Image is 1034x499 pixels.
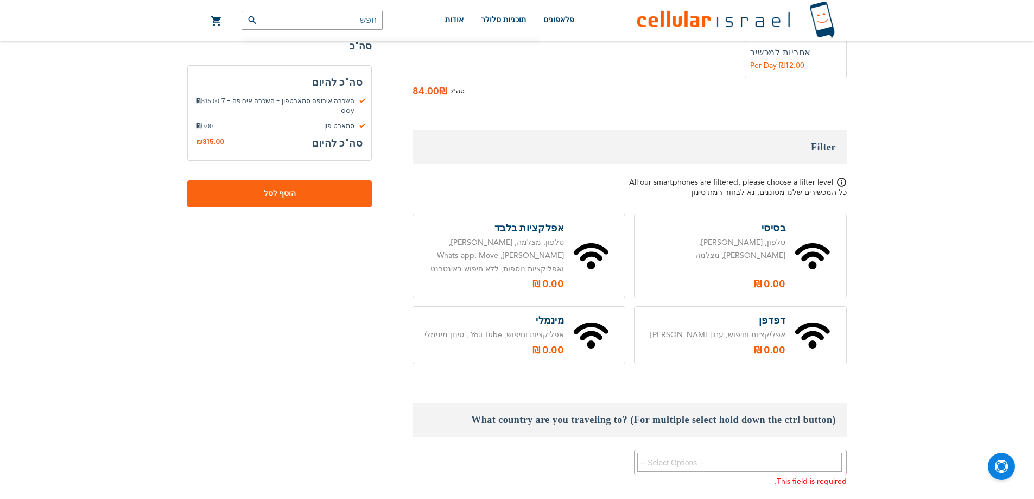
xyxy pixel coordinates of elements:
[196,121,201,131] span: ₪
[196,96,219,116] span: 315.00
[481,16,526,24] span: תוכניות סלולר
[445,16,464,24] span: אודות
[202,137,224,146] span: 315.00
[413,475,847,489] div: This field is required.
[449,86,465,97] span: סה"כ
[811,142,836,153] span: Filter
[223,188,336,200] span: הוסף לסל
[213,121,363,131] span: סמארט פון
[413,84,439,100] span: 84.00
[629,177,847,198] span: All our smartphones are filtered, please choose a filter level כל המכשירים שלנו מסוננים, נא לבחור...
[543,16,574,24] span: פלאפונים
[196,74,363,91] h3: סה"כ להיום
[439,84,447,100] span: ₪
[413,403,847,437] h3: What country are you traveling to? (For multiple select hold down the ctrl button)
[196,137,202,147] span: ₪
[637,453,842,472] textarea: Search
[187,38,372,54] strong: סה"כ
[196,96,201,106] span: ₪
[637,1,835,40] img: לוגו סלולר ישראל
[187,180,372,207] button: הוסף לסל
[242,11,383,30] input: חפש
[312,135,363,151] h3: סה"כ להיום
[219,96,363,116] span: השכרה אירופה סמארטפון - השכרה אירופה - 7 day
[196,121,213,131] span: 0.00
